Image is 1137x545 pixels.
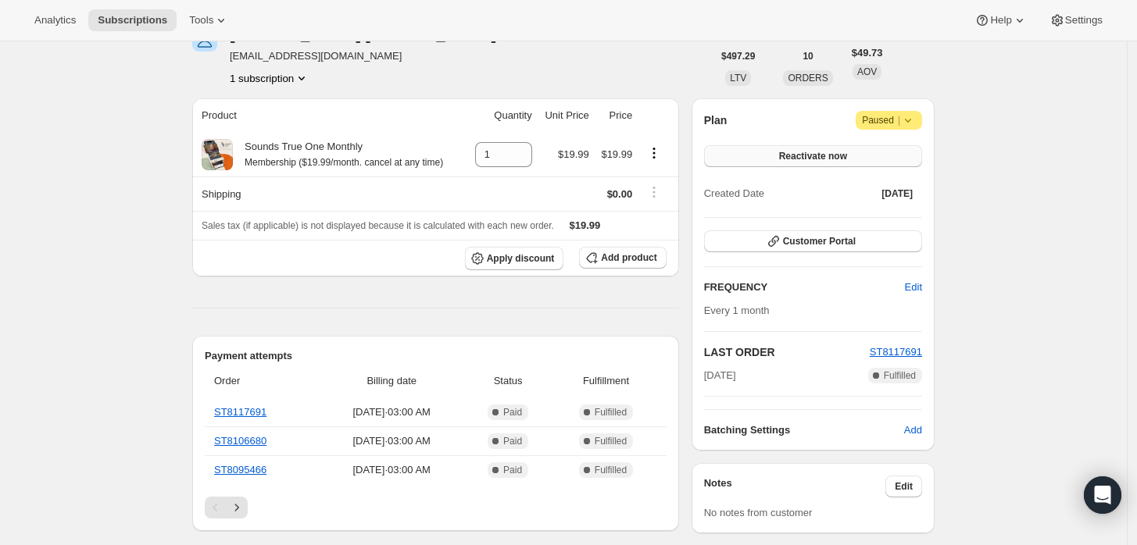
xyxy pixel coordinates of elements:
[558,148,589,160] span: $19.99
[1065,14,1103,27] span: Settings
[230,70,309,86] button: Product actions
[214,464,266,476] a: ST8095466
[642,183,667,201] button: Shipping actions
[895,480,913,493] span: Edit
[704,507,813,518] span: No notes from customer
[202,139,233,170] img: product img
[870,344,922,360] button: ST8117691
[226,497,248,518] button: Next
[192,176,466,211] th: Shipping
[704,145,922,167] button: Reactivate now
[704,476,886,497] h3: Notes
[180,9,238,31] button: Tools
[704,280,905,295] h2: FREQUENCY
[884,369,916,382] span: Fulfilled
[803,50,813,62] span: 10
[595,435,627,447] span: Fulfilled
[233,139,443,170] div: Sounds True One Monthly
[881,187,913,200] span: [DATE]
[1040,9,1112,31] button: Settings
[704,112,728,128] h2: Plan
[783,235,856,248] span: Customer Portal
[537,98,594,133] th: Unit Price
[323,433,461,449] span: [DATE] · 03:00 AM
[704,305,770,316] span: Every 1 month
[896,275,931,300] button: Edit
[965,9,1036,31] button: Help
[601,251,656,264] span: Add product
[885,476,922,497] button: Edit
[323,404,461,420] span: [DATE] · 03:00 AM
[1084,476,1121,514] div: Open Intercom Messenger
[88,9,177,31] button: Subscriptions
[465,247,564,270] button: Apply discount
[730,73,746,84] span: LTV
[205,348,667,364] h2: Payment attempts
[857,66,877,77] span: AOV
[607,188,633,200] span: $0.00
[487,252,555,265] span: Apply discount
[205,497,667,518] nav: Pagination
[245,157,443,168] small: Membership ($19.99/month. cancel at any time)
[34,14,76,27] span: Analytics
[779,150,847,162] span: Reactivate now
[852,45,883,61] span: $49.73
[230,27,515,42] div: [PERSON_NAME] [PERSON_NAME]
[25,9,85,31] button: Analytics
[704,422,904,438] h6: Batching Settings
[601,148,632,160] span: $19.99
[595,406,627,419] span: Fulfilled
[704,230,922,252] button: Customer Portal
[202,220,554,231] span: Sales tax (if applicable) is not displayed because it is calculated with each new order.
[555,373,656,389] span: Fulfillment
[788,73,828,84] span: ORDERS
[230,48,515,64] span: [EMAIL_ADDRESS][DOMAIN_NAME]
[704,186,764,201] span: Created Date
[503,464,522,476] span: Paid
[205,364,318,398] th: Order
[904,422,922,438] span: Add
[905,280,922,295] span: Edit
[642,144,667,162] button: Product actions
[503,435,522,447] span: Paid
[470,373,546,389] span: Status
[704,344,870,360] h2: LAST ORDER
[323,373,461,389] span: Billing date
[872,183,922,205] button: [DATE]
[570,219,601,231] span: $19.99
[704,368,736,383] span: [DATE]
[870,346,922,358] a: ST8117691
[98,14,167,27] span: Subscriptions
[192,98,466,133] th: Product
[503,406,522,419] span: Paid
[189,14,213,27] span: Tools
[793,45,822,67] button: 10
[862,112,916,128] span: Paused
[595,464,627,476] span: Fulfilled
[898,114,900,126] span: |
[579,247,666,269] button: Add product
[214,435,266,447] a: ST8106680
[990,14,1011,27] span: Help
[712,45,764,67] button: $497.29
[323,462,461,478] span: [DATE] · 03:00 AM
[721,50,755,62] span: $497.29
[895,418,931,443] button: Add
[214,406,266,418] a: ST8117691
[594,98,637,133] th: Price
[466,98,537,133] th: Quantity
